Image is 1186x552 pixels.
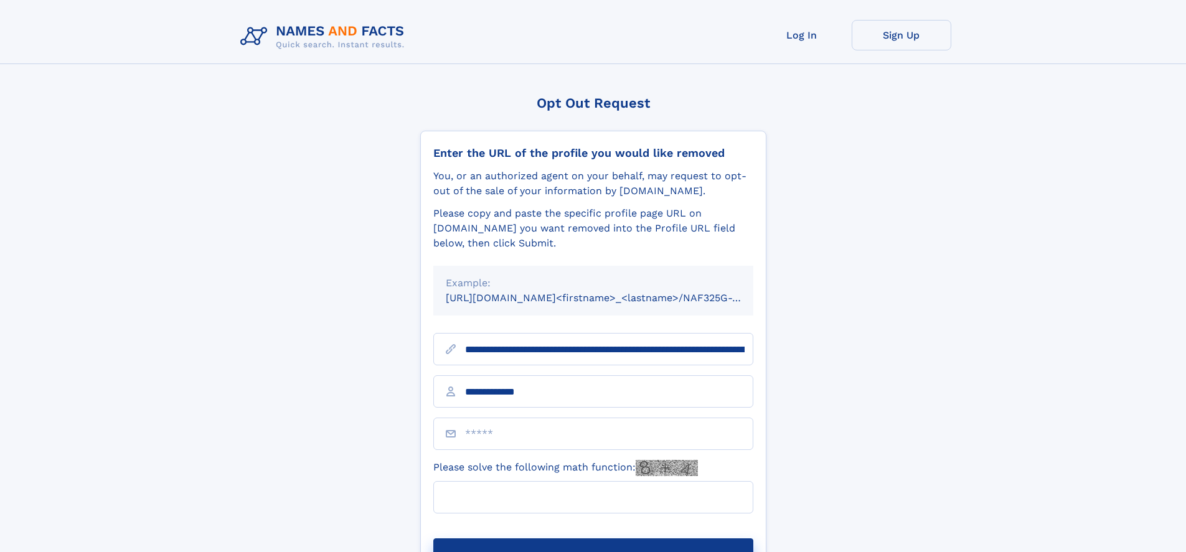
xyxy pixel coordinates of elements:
a: Log In [752,20,852,50]
div: You, or an authorized agent on your behalf, may request to opt-out of the sale of your informatio... [433,169,753,199]
div: Example: [446,276,741,291]
img: Logo Names and Facts [235,20,415,54]
div: Enter the URL of the profile you would like removed [433,146,753,160]
label: Please solve the following math function: [433,460,698,476]
div: Opt Out Request [420,95,766,111]
small: [URL][DOMAIN_NAME]<firstname>_<lastname>/NAF325G-xxxxxxxx [446,292,777,304]
a: Sign Up [852,20,951,50]
div: Please copy and paste the specific profile page URL on [DOMAIN_NAME] you want removed into the Pr... [433,206,753,251]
